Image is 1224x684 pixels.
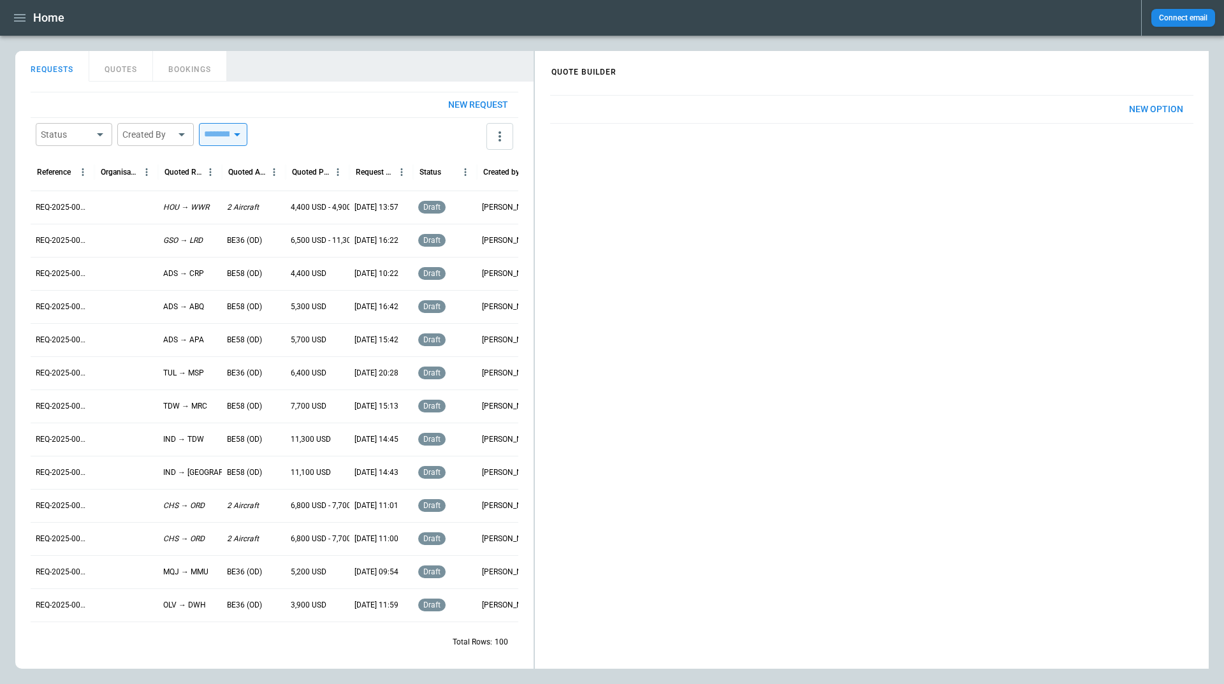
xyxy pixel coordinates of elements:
p: [DATE] 11:01 [354,500,398,511]
p: [PERSON_NAME] [482,268,535,279]
p: REQ-2025-000252 [36,202,89,213]
p: 11,100 USD [291,467,331,478]
span: draft [421,600,443,609]
p: [PERSON_NAME] [482,467,535,478]
span: draft [421,302,443,311]
p: BE58 (OD) [227,268,262,279]
p: REQ-2025-000249 [36,302,89,312]
p: REQ-2025-000246 [36,401,89,412]
div: scrollable content [535,85,1209,134]
p: MQJ → MMU [163,567,208,578]
p: GSO → LRD [163,235,203,246]
p: 2 Aircraft [227,534,259,544]
p: 6,800 USD - 7,700 USD [291,500,368,511]
button: QUOTES [89,51,153,82]
div: Quoted Aircraft [228,168,266,177]
p: [PERSON_NAME] [482,235,535,246]
p: [DATE] 16:42 [354,302,398,312]
p: ADS → CRP [163,268,204,279]
div: Request Created At (UTC-05:00) [356,168,393,177]
p: TUL → MSP [163,368,204,379]
p: REQ-2025-000243 [36,500,89,511]
button: BOOKINGS [153,51,227,82]
button: Quoted Route column menu [202,164,219,180]
p: [DATE] 14:43 [354,467,398,478]
p: [PERSON_NAME] [482,202,535,213]
p: REQ-2025-000247 [36,368,89,379]
div: Quoted Price [292,168,330,177]
button: Request Created At (UTC-05:00) column menu [393,164,410,180]
div: Quoted Route [164,168,202,177]
span: draft [421,435,443,444]
p: REQ-2025-000240 [36,600,89,611]
p: [PERSON_NAME] [482,567,535,578]
p: BE36 (OD) [227,235,262,246]
span: draft [421,269,443,278]
div: Status [41,128,92,141]
p: REQ-2025-000244 [36,467,89,478]
span: draft [421,567,443,576]
p: IND → [GEOGRAPHIC_DATA] [163,467,261,478]
button: more [486,123,513,150]
p: BE36 (OD) [227,567,262,578]
span: draft [421,534,443,543]
div: Created By [122,128,173,141]
p: BE58 (OD) [227,434,262,445]
p: BE58 (OD) [227,467,262,478]
p: [PERSON_NAME] [482,302,535,312]
button: New Option [1119,96,1193,123]
div: Organisation [101,168,138,177]
span: draft [421,402,443,411]
span: draft [421,368,443,377]
button: REQUESTS [15,51,89,82]
p: REQ-2025-000251 [36,235,89,246]
p: 2 Aircraft [227,500,259,511]
p: 4,400 USD - 4,900 USD [291,202,368,213]
p: [DATE] 11:00 [354,534,398,544]
button: Reference column menu [75,164,91,180]
p: [PERSON_NAME] [482,434,535,445]
p: [DATE] 14:45 [354,434,398,445]
button: New request [438,92,518,117]
p: [DATE] 20:28 [354,368,398,379]
h1: Home [33,10,64,25]
p: [DATE] 15:13 [354,401,398,412]
p: [PERSON_NAME] [482,500,535,511]
span: draft [421,468,443,477]
p: [DATE] 15:42 [354,335,398,346]
p: [PERSON_NAME] [482,368,535,379]
p: 100 [495,637,508,648]
p: [PERSON_NAME] [482,401,535,412]
p: [DATE] 11:59 [354,600,398,611]
p: TDW → MRC [163,401,207,412]
p: 6,400 USD [291,368,326,379]
p: [PERSON_NAME] [482,335,535,346]
p: HOU → WWR [163,202,209,213]
span: draft [421,335,443,344]
span: draft [421,236,443,245]
p: 5,300 USD [291,302,326,312]
div: Created by [483,168,520,177]
p: [DATE] 09:54 [354,567,398,578]
p: 4,400 USD [291,268,326,279]
p: REQ-2025-000250 [36,268,89,279]
p: 5,700 USD [291,335,326,346]
p: [DATE] 16:22 [354,235,398,246]
button: Organisation column menu [138,164,155,180]
span: draft [421,203,443,212]
p: 5,200 USD [291,567,326,578]
p: [DATE] 10:22 [354,268,398,279]
p: CHS → ORD [163,500,205,511]
p: BE58 (OD) [227,335,262,346]
p: CHS → ORD [163,534,205,544]
p: 2 Aircraft [227,202,259,213]
h4: QUOTE BUILDER [536,54,632,83]
p: [DATE] 13:57 [354,202,398,213]
p: BE36 (OD) [227,368,262,379]
p: BE36 (OD) [227,600,262,611]
p: BE58 (OD) [227,302,262,312]
button: Connect email [1151,9,1215,27]
p: 6,500 USD - 11,300 USD [291,235,372,246]
span: draft [421,501,443,510]
p: ADS → APA [163,335,204,346]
